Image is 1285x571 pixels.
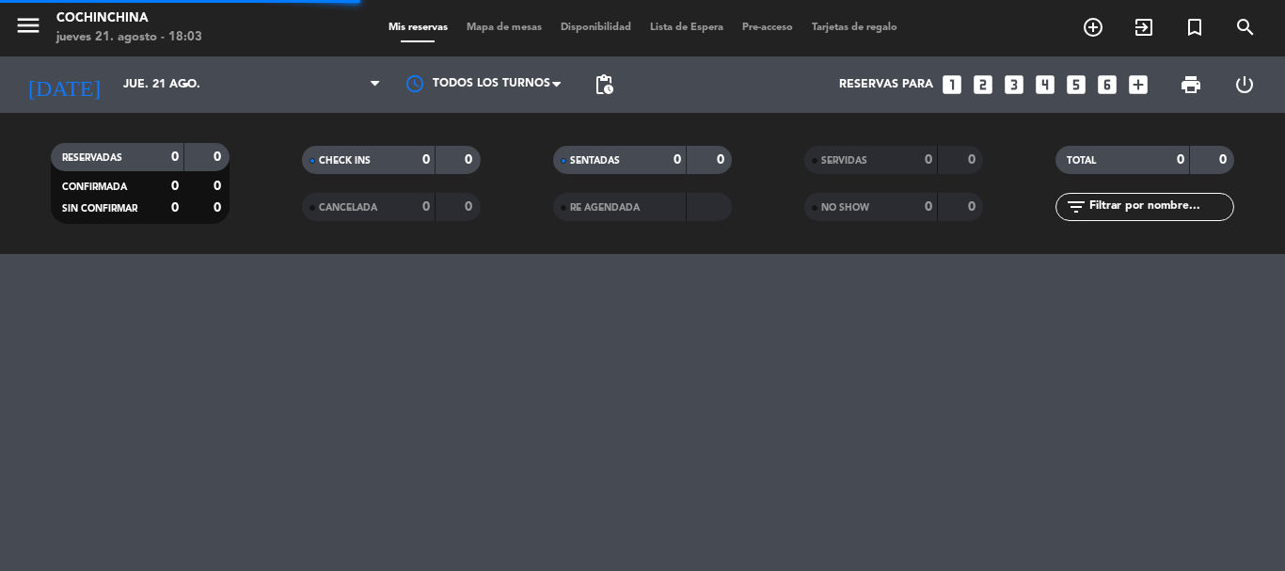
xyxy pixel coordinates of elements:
[171,151,179,164] strong: 0
[641,23,733,33] span: Lista de Espera
[925,200,932,214] strong: 0
[465,200,476,214] strong: 0
[1233,73,1256,96] i: power_settings_new
[1183,16,1206,39] i: turned_in_not
[457,23,551,33] span: Mapa de mesas
[14,11,42,46] button: menu
[1234,16,1257,39] i: search
[733,23,802,33] span: Pre-acceso
[56,28,202,47] div: jueves 21. agosto - 18:03
[422,200,430,214] strong: 0
[821,203,869,213] span: NO SHOW
[674,153,681,167] strong: 0
[1002,72,1026,97] i: looks_3
[570,156,620,166] span: SENTADAS
[319,203,377,213] span: CANCELADA
[717,153,728,167] strong: 0
[62,204,137,214] span: SIN CONFIRMAR
[379,23,457,33] span: Mis reservas
[171,201,179,214] strong: 0
[1180,73,1202,96] span: print
[1082,16,1104,39] i: add_circle_outline
[214,180,225,193] strong: 0
[1064,72,1088,97] i: looks_5
[14,64,114,105] i: [DATE]
[551,23,641,33] span: Disponibilidad
[214,201,225,214] strong: 0
[1067,156,1096,166] span: TOTAL
[465,153,476,167] strong: 0
[940,72,964,97] i: looks_one
[839,78,933,91] span: Reservas para
[570,203,640,213] span: RE AGENDADA
[62,182,127,192] span: CONFIRMADA
[1065,196,1087,218] i: filter_list
[821,156,867,166] span: SERVIDAS
[319,156,371,166] span: CHECK INS
[1033,72,1057,97] i: looks_4
[1095,72,1119,97] i: looks_6
[14,11,42,40] i: menu
[171,180,179,193] strong: 0
[968,200,979,214] strong: 0
[1217,56,1271,113] div: LOG OUT
[593,73,615,96] span: pending_actions
[1219,153,1230,167] strong: 0
[1133,16,1155,39] i: exit_to_app
[175,73,198,96] i: arrow_drop_down
[1126,72,1150,97] i: add_box
[56,9,202,28] div: Cochinchina
[971,72,995,97] i: looks_two
[802,23,907,33] span: Tarjetas de regalo
[925,153,932,167] strong: 0
[422,153,430,167] strong: 0
[1087,197,1233,217] input: Filtrar por nombre...
[62,153,122,163] span: RESERVADAS
[1177,153,1184,167] strong: 0
[968,153,979,167] strong: 0
[214,151,225,164] strong: 0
